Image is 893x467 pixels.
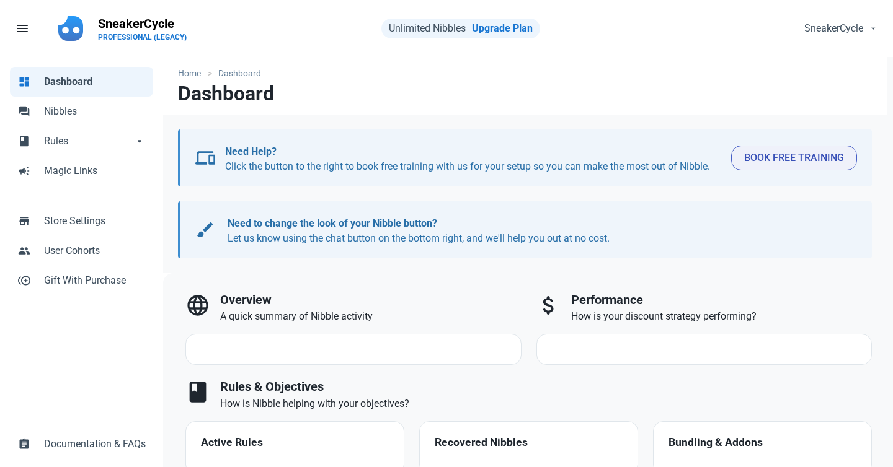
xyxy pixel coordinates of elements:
[18,74,30,87] span: dashboard
[18,134,30,146] span: book
[185,293,210,318] span: language
[44,273,146,288] span: Gift With Purchase
[225,144,721,174] p: Click the button to the right to book free training with us for your setup so you can make the mo...
[10,126,153,156] a: bookRulesarrow_drop_down
[18,164,30,176] span: campaign
[18,243,30,256] span: people
[201,437,389,449] h4: Active Rules
[794,16,886,41] button: SneakerCycle
[225,146,277,157] b: Need Help?
[18,214,30,226] span: store
[669,437,856,449] h4: Bundling & Addons
[804,21,863,36] span: SneakerCycle
[220,396,872,411] p: How is Nibble helping with your objectives?
[10,206,153,236] a: storeStore Settings
[10,97,153,126] a: forumNibbles
[163,57,887,82] nav: breadcrumbs
[98,15,187,32] p: SneakerCycle
[44,214,146,229] span: Store Settings
[44,104,146,119] span: Nibbles
[571,293,872,307] h3: Performance
[178,82,274,105] h1: Dashboard
[15,21,30,36] span: menu
[44,243,146,258] span: User Cohorts
[536,293,561,318] span: attach_money
[731,146,857,170] button: Book Free Training
[44,134,133,149] span: Rules
[185,380,210,404] span: book
[220,293,521,307] h3: Overview
[10,236,153,266] a: peopleUser Cohorts
[91,10,194,47] a: SneakerCyclePROFESSIONAL (LEGACY)
[228,216,845,246] p: Let us know using the chat button on the bottom right, and we'll help you out at no cost.
[18,104,30,116] span: forum
[133,134,146,146] span: arrow_drop_down
[220,309,521,324] p: A quick summary of Nibble activity
[98,32,187,42] p: PROFESSIONAL (LEGACY)
[744,151,844,165] span: Book Free Training
[472,22,533,34] a: Upgrade Plan
[571,309,872,324] p: How is your discount strategy performing?
[178,67,207,80] a: Home
[435,437,623,449] h4: Recovered Nibbles
[44,74,146,89] span: Dashboard
[10,67,153,97] a: dashboardDashboard
[10,156,153,186] a: campaignMagic Links
[44,164,146,178] span: Magic Links
[44,437,146,452] span: Documentation & FAQs
[18,273,30,286] span: control_point_duplicate
[10,429,153,459] a: assignmentDocumentation & FAQs
[389,22,466,34] span: Unlimited Nibbles
[195,220,215,240] span: brush
[195,148,215,168] span: devices
[220,380,872,394] h3: Rules & Objectives
[228,217,437,229] b: Need to change the look of your Nibble button?
[10,266,153,295] a: control_point_duplicateGift With Purchase
[18,437,30,449] span: assignment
